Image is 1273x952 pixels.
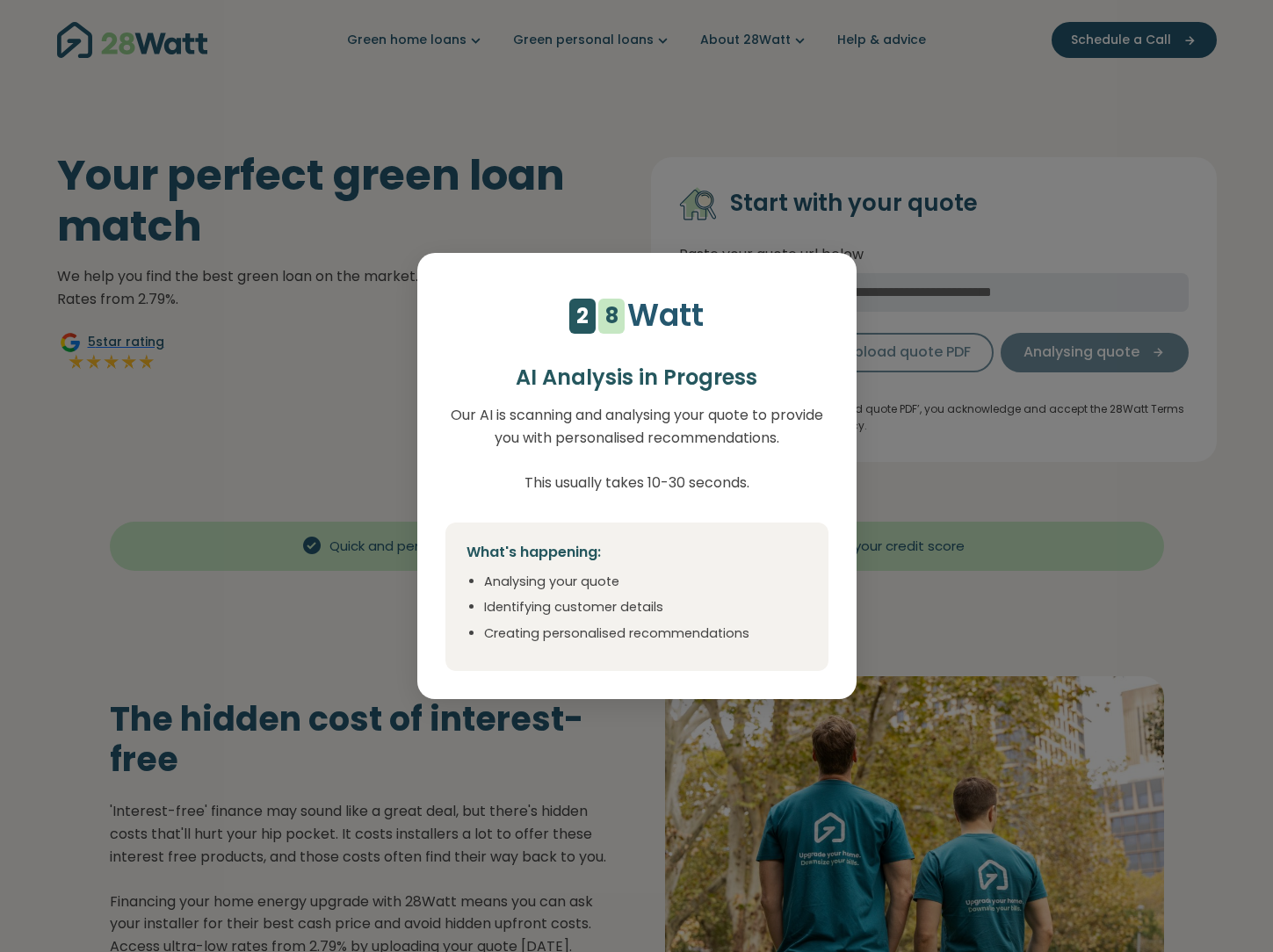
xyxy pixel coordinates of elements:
[576,299,589,334] div: 2
[445,365,828,391] h2: AI Analysis in Progress
[484,598,807,617] li: Identifying customer details
[627,291,704,340] p: Watt
[484,573,807,592] li: Analysing your quote
[467,544,807,562] h4: What's happening:
[484,624,807,644] li: Creating personalised recommendations
[605,299,618,334] div: 8
[445,404,828,494] p: Our AI is scanning and analysing your quote to provide you with personalised recommendations. Thi...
